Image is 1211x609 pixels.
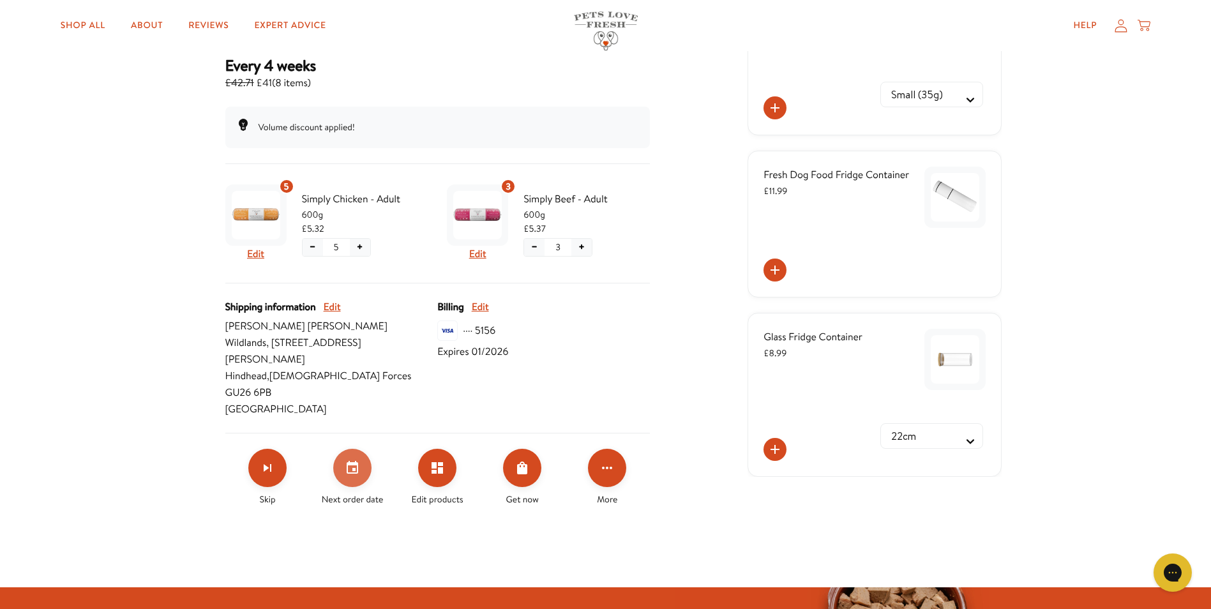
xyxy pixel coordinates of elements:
span: Skip [260,492,276,506]
a: Reviews [178,13,239,38]
span: Simply Beef - Adult [523,191,650,207]
span: Glass Fridge Container [763,330,862,344]
span: Expires 01/2026 [437,343,508,360]
span: 5 [334,240,339,254]
span: 5 [284,179,289,193]
h3: Every 4 weeks [225,56,316,75]
button: Edit [324,299,341,315]
span: £11.99 [763,184,787,197]
span: Hindhead , [DEMOGRAPHIC_DATA] Forces GU26 6PB [225,368,438,401]
button: Edit [472,299,489,315]
span: Edit products [412,492,463,506]
span: 3 [555,240,560,254]
a: About [121,13,173,38]
iframe: Gorgias live chat messenger [1147,549,1198,596]
img: Simply Beef - Adult [453,191,502,239]
button: Decrease quantity [303,239,323,256]
a: Help [1063,13,1107,38]
span: Wildlands , [STREET_ADDRESS][PERSON_NAME] [225,335,438,368]
span: Volume discount applied! [259,121,355,133]
button: Set your next order date [333,449,372,487]
img: Pets Love Fresh [574,11,638,50]
span: 600g [523,207,650,222]
div: Subscription product: Simply Chicken - Adult [225,179,428,267]
button: Edit [469,246,486,262]
img: Glass Fridge Container [931,335,979,384]
span: Fresh Dog Food Fridge Container [763,168,909,182]
span: Next order date [322,492,384,506]
img: Fresh Dog Food Fridge Container [931,173,979,222]
span: [PERSON_NAME] [PERSON_NAME] [225,318,438,335]
span: £41 ( 8 items ) [225,75,316,91]
button: Increase quantity [350,239,370,256]
div: Subscription product: Simply Beef - Adult [447,179,650,267]
a: Shop All [50,13,116,38]
button: Decrease quantity [524,239,545,256]
div: 3 units of item: Simply Beef - Adult [500,179,516,194]
span: 3 [506,179,511,193]
span: Shipping information [225,299,316,315]
span: £5.37 [523,222,546,236]
span: Simply Chicken - Adult [302,191,428,207]
span: £8.99 [763,347,786,359]
span: ···· 5156 [463,322,495,339]
span: [GEOGRAPHIC_DATA] [225,401,438,417]
button: Skip subscription [248,449,287,487]
button: Edit [247,246,264,262]
span: £5.32 [302,222,324,236]
span: 600g [302,207,428,222]
span: More [597,492,617,506]
button: Click for more options [588,449,626,487]
span: Get now [506,492,539,506]
div: 5 units of item: Simply Chicken - Adult [279,179,294,194]
img: Simply Chicken - Adult [232,191,280,239]
div: Make changes for subscription [225,449,650,506]
img: svg%3E [437,320,458,341]
div: Subscription for 8 items with cost £41. Renews Every 4 weeks [225,56,650,91]
button: Edit products [418,449,456,487]
button: Increase quantity [571,239,592,256]
button: Order Now [503,449,541,487]
a: Expert Advice [244,13,336,38]
s: £42.71 [225,76,254,90]
span: Billing [437,299,463,315]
